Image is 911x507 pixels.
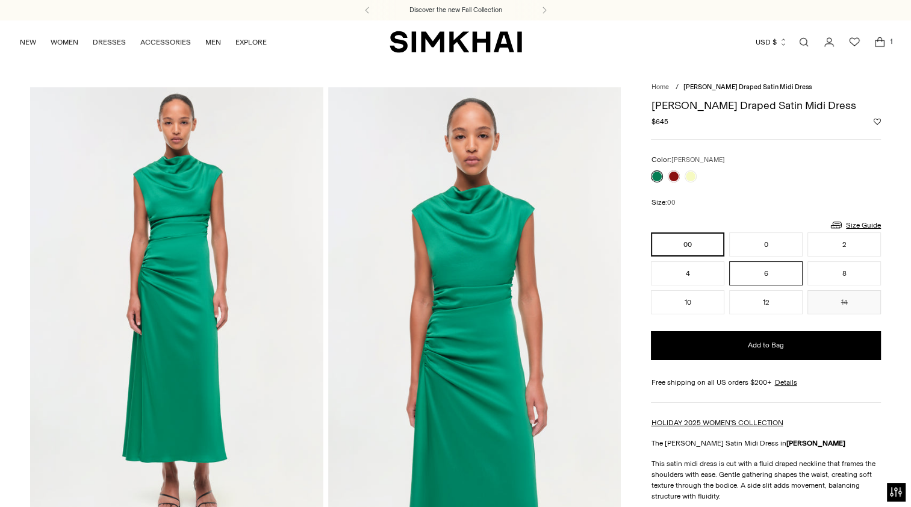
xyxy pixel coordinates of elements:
[786,439,845,447] strong: [PERSON_NAME]
[651,83,668,91] a: Home
[651,100,881,111] h1: [PERSON_NAME] Draped Satin Midi Dress
[729,290,803,314] button: 12
[671,156,724,164] span: [PERSON_NAME]
[842,30,866,54] a: Wishlist
[651,116,668,127] span: $645
[807,261,881,285] button: 8
[140,29,191,55] a: ACCESSORIES
[868,30,892,54] a: Open cart modal
[675,82,678,93] div: /
[651,197,675,208] label: Size:
[390,30,522,54] a: SIMKHAI
[20,29,36,55] a: NEW
[807,290,881,314] button: 14
[756,29,788,55] button: USD $
[235,29,267,55] a: EXPLORE
[651,232,724,257] button: 00
[683,83,811,91] span: [PERSON_NAME] Draped Satin Midi Dress
[51,29,78,55] a: WOMEN
[93,29,126,55] a: DRESSES
[729,232,803,257] button: 0
[651,82,881,93] nav: breadcrumbs
[651,459,875,500] span: This satin midi dress is cut with a fluid draped neckline that frames the shoulders with ease. Ge...
[205,29,221,55] a: MEN
[651,154,724,166] label: Color:
[651,261,724,285] button: 4
[667,199,675,207] span: 00
[651,439,845,447] span: The [PERSON_NAME] Satin Midi Dress in
[874,118,881,125] button: Add to Wishlist
[651,290,724,314] button: 10
[409,5,502,15] a: Discover the new Fall Collection
[774,377,797,388] a: Details
[829,217,881,232] a: Size Guide
[651,377,881,388] div: Free shipping on all US orders $200+
[807,232,881,257] button: 2
[729,261,803,285] button: 6
[817,30,841,54] a: Go to the account page
[651,418,783,427] a: HOLIDAY 2025 WOMEN'S COLLECTION
[651,331,881,360] button: Add to Bag
[792,30,816,54] a: Open search modal
[886,36,897,47] span: 1
[748,340,784,350] span: Add to Bag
